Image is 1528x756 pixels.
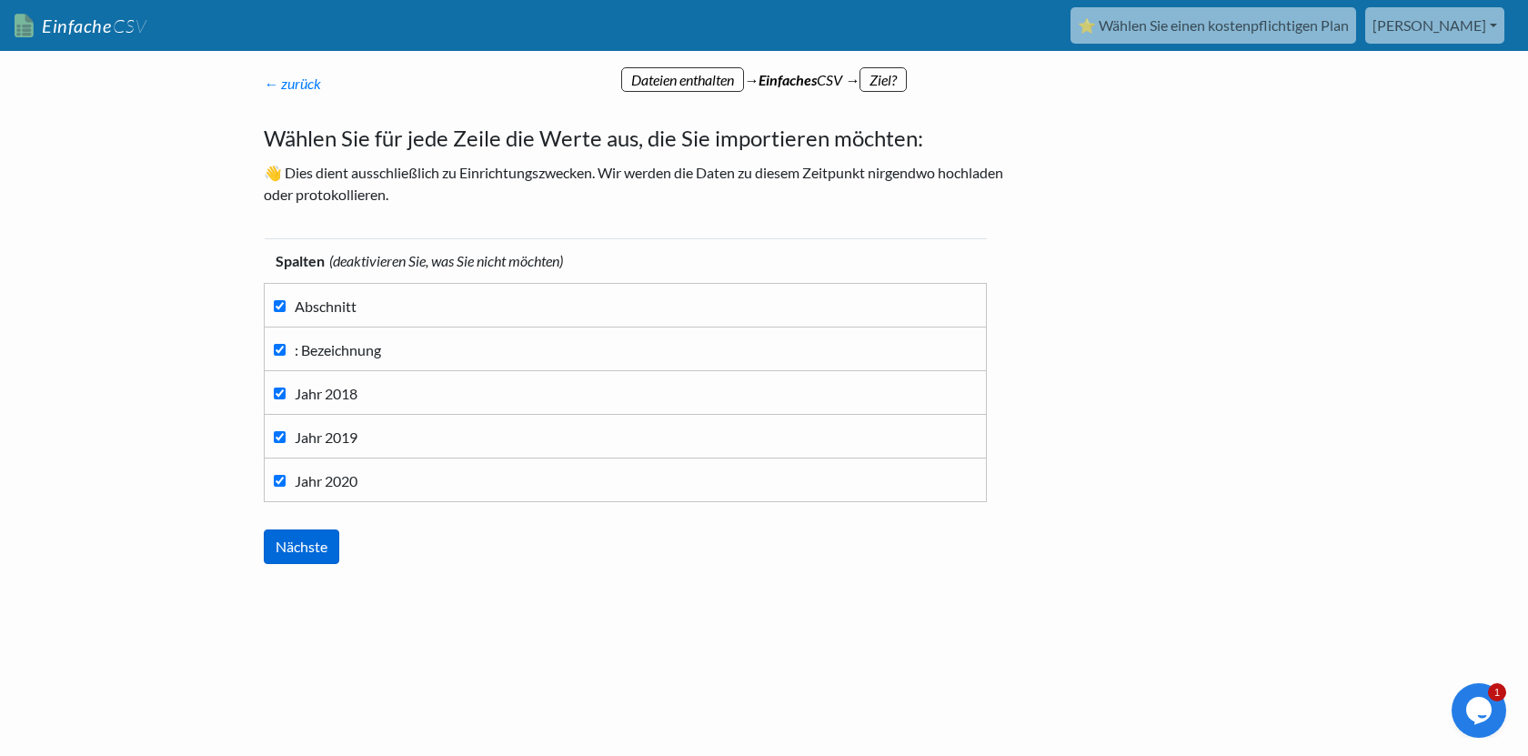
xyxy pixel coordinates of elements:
[113,15,146,37] font: CSV
[274,388,286,399] input: Jahr 2018
[295,385,357,402] font: Jahr 2018
[1078,16,1349,34] font: ⭐ Wählen Sie einen kostenpflichtigen Plan
[295,472,357,489] font: Jahr 2020
[295,341,381,358] font: : Bezeichnung
[15,7,146,45] a: EinfacheCSV
[274,344,286,356] input: : Bezeichnung
[264,164,1003,203] font: 👋 Dies dient ausschließlich zu Einrichtungszwecken. Wir werden die Daten zu diesem Zeitpunkt nirg...
[42,15,111,36] font: Einfache
[295,297,357,315] font: Abschnitt
[1071,7,1356,44] a: ⭐ Wählen Sie einen kostenpflichtigen Plan
[1372,16,1486,34] font: [PERSON_NAME]
[264,75,321,92] a: ← zurück
[295,428,357,446] font: Jahr 2019
[1365,7,1504,44] a: [PERSON_NAME]
[276,252,325,269] font: Spalten
[329,252,563,269] font: (deaktivieren Sie, was Sie nicht möchten)
[1452,683,1510,738] iframe: Chat-Widget
[274,475,286,487] input: Jahr 2020
[264,529,339,564] input: Nächste
[264,125,923,151] font: Wählen Sie für jede Zeile die Werte aus, die Sie importieren möchten:
[274,431,286,443] input: Jahr 2019
[274,300,286,312] input: Abschnitt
